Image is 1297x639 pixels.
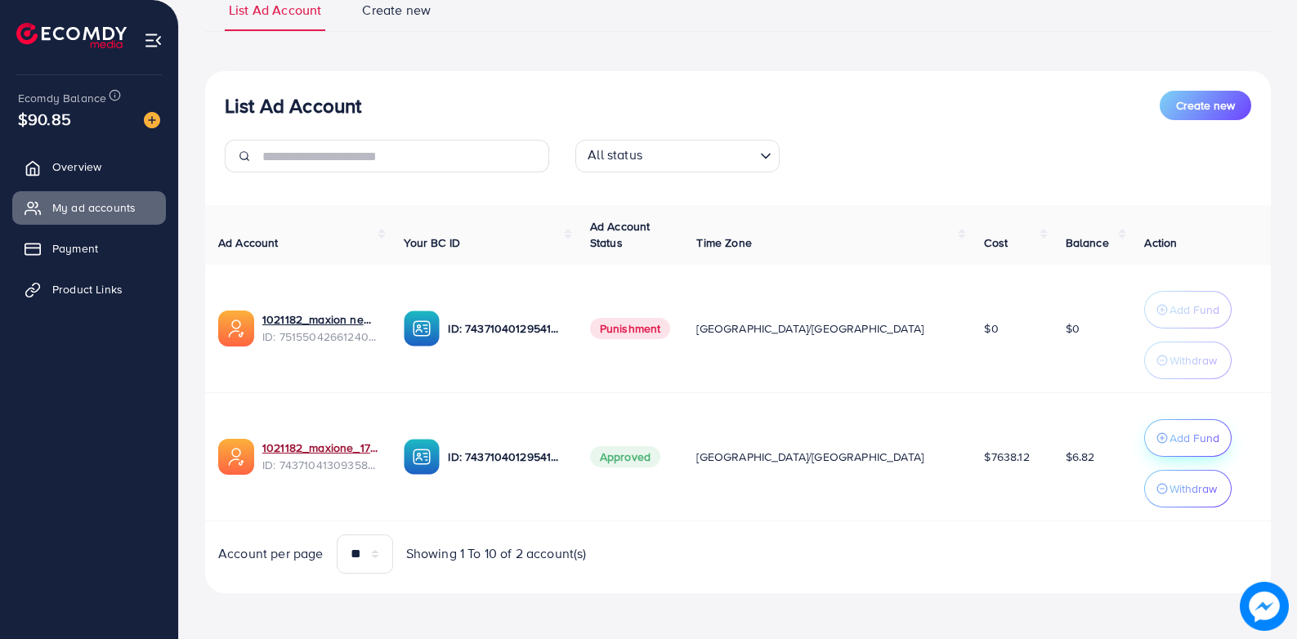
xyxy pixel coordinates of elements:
span: My ad accounts [52,199,136,216]
a: Product Links [12,273,166,306]
input: Search for option [647,143,754,168]
a: 1021182_maxion new 2nd_1749839824416 [262,311,378,328]
span: Action [1144,235,1177,251]
button: Create new [1160,91,1251,120]
span: Create new [362,1,431,20]
span: Showing 1 To 10 of 2 account(s) [406,544,587,563]
span: Ad Account Status [590,218,651,251]
span: Payment [52,240,98,257]
p: ID: 7437104012954140673 [448,447,563,467]
span: [GEOGRAPHIC_DATA]/[GEOGRAPHIC_DATA] [696,320,924,337]
span: Time Zone [696,235,751,251]
a: Overview [12,150,166,183]
img: ic-ba-acc.ded83a64.svg [404,311,440,346]
span: $7638.12 [984,449,1029,465]
span: $90.85 [18,107,71,131]
button: Withdraw [1144,470,1232,507]
span: Punishment [590,318,671,339]
img: ic-ba-acc.ded83a64.svg [404,439,440,475]
span: Product Links [52,281,123,297]
div: Search for option [575,140,780,172]
span: Approved [590,446,660,467]
span: Account per page [218,544,324,563]
h3: List Ad Account [225,94,361,118]
img: ic-ads-acc.e4c84228.svg [218,439,254,475]
span: Overview [52,159,101,175]
span: $0 [1066,320,1080,337]
p: Add Fund [1170,428,1219,448]
span: All status [584,142,646,168]
p: ID: 7437104012954140673 [448,319,563,338]
span: Your BC ID [404,235,460,251]
a: Payment [12,232,166,265]
a: 1021182_maxione_1731585765963 [262,440,378,456]
img: image [1240,582,1289,631]
div: <span class='underline'>1021182_maxione_1731585765963</span></br>7437104130935898113 [262,440,378,473]
span: List Ad Account [229,1,321,20]
button: Add Fund [1144,419,1232,457]
p: Add Fund [1170,300,1219,319]
img: ic-ads-acc.e4c84228.svg [218,311,254,346]
img: logo [16,23,127,48]
button: Withdraw [1144,342,1232,379]
span: $6.82 [1066,449,1095,465]
span: Ad Account [218,235,279,251]
p: Withdraw [1170,479,1217,498]
button: Add Fund [1144,291,1232,328]
img: image [144,112,160,128]
img: menu [144,31,163,50]
span: ID: 7437104130935898113 [262,457,378,473]
span: Ecomdy Balance [18,90,106,106]
div: <span class='underline'>1021182_maxion new 2nd_1749839824416</span></br>7515504266124050440 [262,311,378,345]
span: Cost [984,235,1008,251]
span: [GEOGRAPHIC_DATA]/[GEOGRAPHIC_DATA] [696,449,924,465]
span: Create new [1176,97,1235,114]
span: $0 [984,320,998,337]
p: Withdraw [1170,351,1217,370]
a: My ad accounts [12,191,166,224]
span: Balance [1066,235,1109,251]
span: ID: 7515504266124050440 [262,328,378,345]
